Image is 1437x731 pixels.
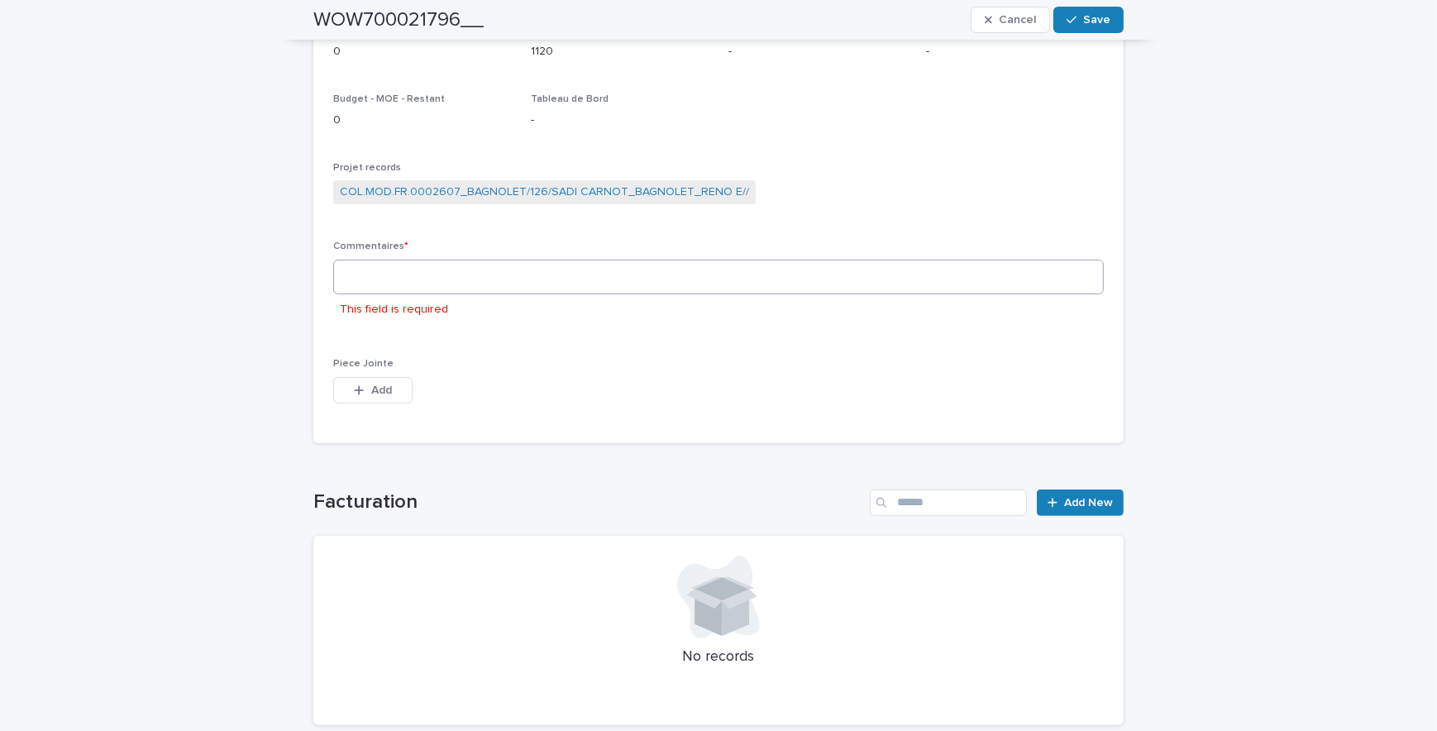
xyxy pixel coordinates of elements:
[531,112,709,129] p: -
[333,163,401,173] span: Projet records
[333,94,445,104] span: Budget - MOE - Restant
[333,359,394,369] span: Piece Jointe
[999,14,1036,26] span: Cancel
[371,385,392,396] span: Add
[313,8,484,32] h2: WOW700021796__
[313,490,863,514] h1: Facturation
[531,94,609,104] span: Tableau de Bord
[1053,7,1124,33] button: Save
[333,43,511,60] p: 0
[926,43,1104,60] p: -
[728,43,906,60] p: -
[333,377,413,404] button: Add
[531,43,709,60] p: 1120
[1083,14,1110,26] span: Save
[333,648,1104,666] p: No records
[340,301,448,318] p: This field is required
[1037,490,1124,516] a: Add New
[333,112,511,129] p: 0
[971,7,1050,33] button: Cancel
[340,184,749,201] a: COL.MOD.FR.0002607_BAGNOLET/126/SADI CARNOT_BAGNOLET_RENO E//
[333,241,408,251] span: Commentaires
[870,490,1027,516] input: Search
[1064,497,1113,509] span: Add New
